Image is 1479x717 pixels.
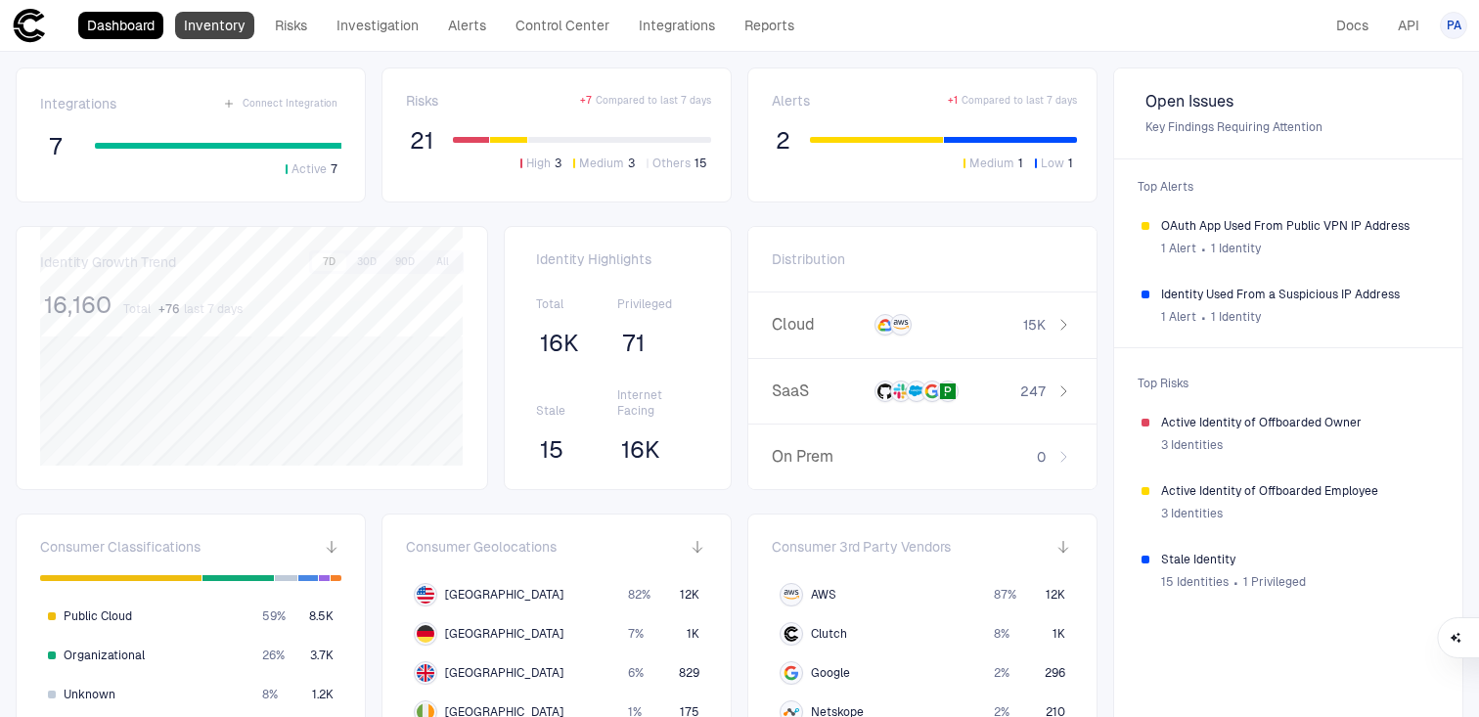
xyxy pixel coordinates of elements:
div: Clutch [784,626,799,642]
a: API [1389,12,1428,39]
span: Public Cloud [64,608,132,624]
button: Medium3 [569,155,639,172]
span: 1 Alert [1161,241,1196,256]
span: SaaS [772,381,867,401]
span: ∙ [1232,567,1239,597]
button: High3 [516,155,565,172]
span: 15K [1023,316,1046,334]
span: Integrations [40,95,116,112]
span: 7 [331,161,337,177]
span: 16K [540,329,579,358]
span: 87 % [994,587,1016,603]
a: Docs [1327,12,1377,39]
span: [GEOGRAPHIC_DATA] [445,626,563,642]
img: US [417,586,434,604]
img: GB [417,664,434,682]
span: 12K [1046,587,1065,603]
span: 1.2K [312,687,334,702]
span: 2 [776,126,790,156]
div: AWS [784,587,799,603]
span: Identity Growth Trend [40,253,176,271]
img: DE [417,625,434,643]
button: Active7 [282,160,341,178]
span: Compared to last 7 days [962,94,1077,108]
button: 30D [349,253,384,271]
span: 829 [679,665,699,681]
a: Dashboard [78,12,163,39]
button: 2 [772,125,794,157]
span: Total [123,301,151,317]
span: Stale [536,403,618,419]
span: 12K [680,587,699,603]
span: 1 [1068,156,1073,171]
button: 21 [406,125,437,157]
a: Investigation [328,12,427,39]
span: Medium [579,156,624,171]
span: 6 % [628,665,644,681]
span: PA [1447,18,1461,33]
span: Total [536,296,618,312]
span: Key Findings Requiring Attention [1145,119,1431,135]
span: Active Identity of Offboarded Owner [1161,415,1435,430]
span: 21 [410,126,433,156]
a: Control Center [507,12,618,39]
span: Active Identity of Offboarded Employee [1161,483,1435,499]
span: Identity Highlights [536,250,699,268]
button: 15 [536,434,567,466]
span: Cloud [772,315,867,335]
span: 1K [1053,626,1065,642]
span: 8.5K [309,608,334,624]
span: 1 Identity [1211,309,1261,325]
span: Distribution [772,250,845,268]
button: 7D [312,253,346,271]
span: 59 % [262,608,286,624]
span: 16K [621,435,660,465]
a: Alerts [439,12,495,39]
span: 0 [1037,448,1046,466]
span: Top Risks [1126,364,1451,403]
button: 71 [617,328,649,359]
span: 15 Identities [1161,574,1229,590]
a: Inventory [175,12,254,39]
a: Integrations [630,12,724,39]
span: Consumer Geolocations [406,538,557,556]
a: Risks [266,12,316,39]
span: Consumer 3rd Party Vendors [772,538,951,556]
button: 16K [536,328,583,359]
span: 2 % [994,665,1009,681]
span: Active [291,161,327,177]
span: Alerts [772,92,810,110]
span: ∙ [1200,234,1207,263]
span: OAuth App Used From Public VPN IP Address [1161,218,1435,234]
span: 3 Identities [1161,506,1223,521]
span: Compared to last 7 days [596,94,711,108]
button: Medium1 [960,155,1027,172]
span: AWS [811,587,836,603]
span: 3 [555,156,561,171]
span: 296 [1045,665,1065,681]
span: 26 % [262,648,285,663]
span: 3 Identities [1161,437,1223,453]
span: [GEOGRAPHIC_DATA] [445,587,563,603]
a: Reports [736,12,803,39]
span: 3 [628,156,635,171]
span: 8 % [994,626,1009,642]
span: Consumer Classifications [40,538,201,556]
button: All [426,253,461,271]
span: 3.7K [310,648,334,663]
span: Risks [406,92,438,110]
span: Privileged [617,296,699,312]
span: 16,160 [44,291,112,320]
span: ∙ [1200,302,1207,332]
span: 82 % [628,587,650,603]
span: [GEOGRAPHIC_DATA] [445,665,563,681]
button: Connect Integration [219,92,341,115]
span: Clutch [811,626,847,642]
span: Google [811,665,850,681]
span: last 7 days [184,301,243,317]
span: 1 [1018,156,1023,171]
span: 15 [540,435,563,465]
span: Stale Identity [1161,552,1435,567]
button: Low1 [1031,155,1077,172]
span: 7 [49,132,63,161]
